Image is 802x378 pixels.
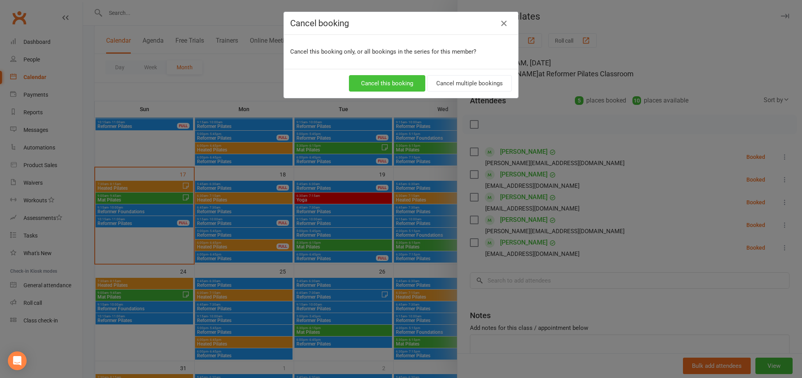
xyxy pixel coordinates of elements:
[290,18,512,28] h4: Cancel booking
[498,17,510,30] button: Close
[290,47,512,56] p: Cancel this booking only, or all bookings in the series for this member?
[349,75,425,92] button: Cancel this booking
[427,75,512,92] button: Cancel multiple bookings
[8,351,27,370] div: Open Intercom Messenger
